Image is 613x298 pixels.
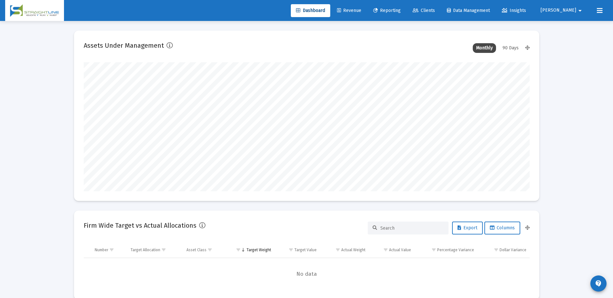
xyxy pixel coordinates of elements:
span: Show filter options for column 'Target Value' [289,247,293,252]
span: Data Management [447,8,490,13]
span: [PERSON_NAME] [541,8,576,13]
a: Dashboard [291,4,330,17]
span: Show filter options for column 'Actual Value' [383,247,388,252]
h2: Assets Under Management [84,40,164,51]
td: Column Actual Weight [320,242,369,258]
div: 90 Days [499,43,522,53]
div: Number [95,247,108,253]
mat-icon: contact_support [595,280,602,287]
td: Column Dollar Variance [477,242,529,258]
td: Column Target Allocation [127,242,183,258]
img: Dashboard [10,4,59,17]
a: Revenue [332,4,366,17]
div: Target Value [294,247,317,253]
div: Data grid [84,242,530,290]
span: Show filter options for column 'Dollar Variance' [494,247,499,252]
span: Reporting [373,8,401,13]
button: Columns [484,222,520,234]
td: Column Number [91,242,128,258]
span: Show filter options for column 'Percentage Variance' [431,247,436,252]
td: Column Asset Class [183,242,226,258]
span: Revenue [337,8,361,13]
a: Data Management [442,4,495,17]
h2: Firm Wide Target vs Actual Allocations [84,220,196,231]
a: Insights [497,4,531,17]
input: Search [380,225,444,231]
span: No data [84,271,530,278]
td: Column Target Value [274,242,320,258]
span: Export [458,225,477,231]
span: Show filter options for column 'Target Weight' [236,247,241,252]
div: Target Weight [247,247,271,253]
button: [PERSON_NAME] [533,4,592,17]
td: Column Percentage Variance [414,242,477,258]
div: Percentage Variance [437,247,474,253]
div: Dollar Variance [500,247,526,253]
mat-icon: arrow_drop_down [576,4,584,17]
a: Reporting [368,4,406,17]
span: Columns [490,225,515,231]
span: Insights [502,8,526,13]
span: Clients [413,8,435,13]
span: Show filter options for column 'Actual Weight' [335,247,340,252]
div: Actual Value [389,247,411,253]
span: Dashboard [296,8,325,13]
span: Show filter options for column 'Number' [109,247,114,252]
span: Show filter options for column 'Target Allocation' [161,247,166,252]
div: Monthly [473,43,496,53]
a: Clients [407,4,440,17]
div: Target Allocation [131,247,160,253]
div: Asset Class [186,247,206,253]
td: Column Target Weight [226,242,274,258]
td: Column Actual Value [369,242,414,258]
span: Show filter options for column 'Asset Class' [207,247,212,252]
button: Export [452,222,483,234]
div: Actual Weight [341,247,365,253]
